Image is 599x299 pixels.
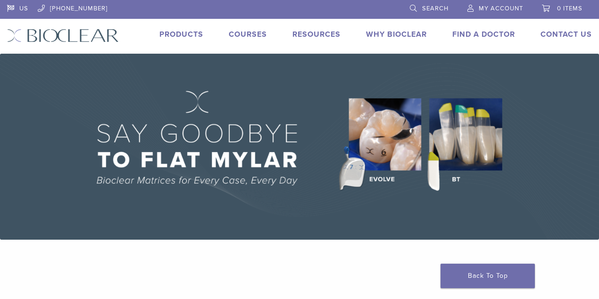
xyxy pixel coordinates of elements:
[541,30,592,39] a: Contact Us
[229,30,267,39] a: Courses
[292,30,341,39] a: Resources
[452,30,515,39] a: Find A Doctor
[366,30,427,39] a: Why Bioclear
[7,29,119,42] img: Bioclear
[159,30,203,39] a: Products
[557,5,582,12] span: 0 items
[422,5,449,12] span: Search
[479,5,523,12] span: My Account
[441,264,535,288] a: Back To Top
